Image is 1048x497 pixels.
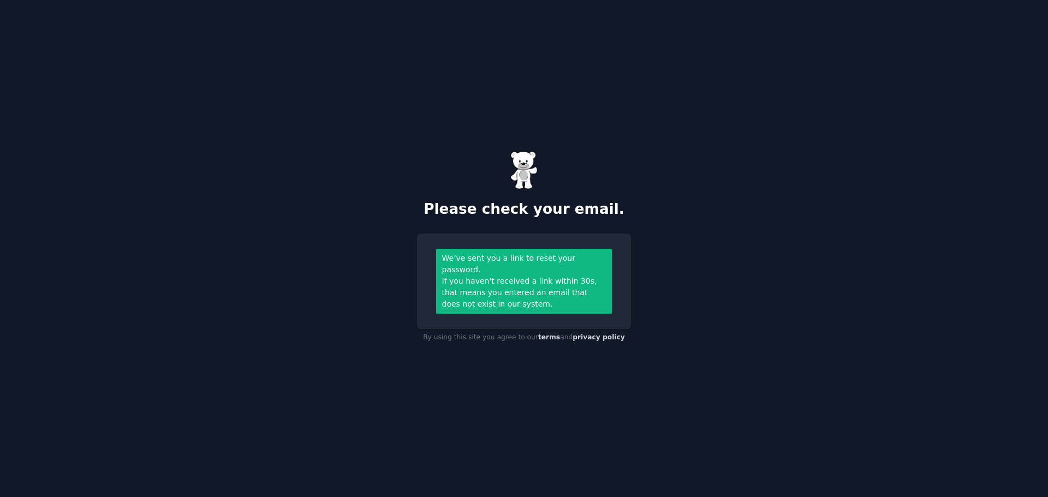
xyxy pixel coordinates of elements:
a: privacy policy [573,333,625,341]
div: If you haven't received a link within 30s, that means you entered an email that does not exist in... [442,276,606,310]
div: By using this site you agree to our and [417,329,631,346]
div: We’ve sent you a link to reset your password. [442,253,606,276]
h2: Please check your email. [417,201,631,218]
img: Gummy Bear [510,151,538,189]
a: terms [538,333,560,341]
